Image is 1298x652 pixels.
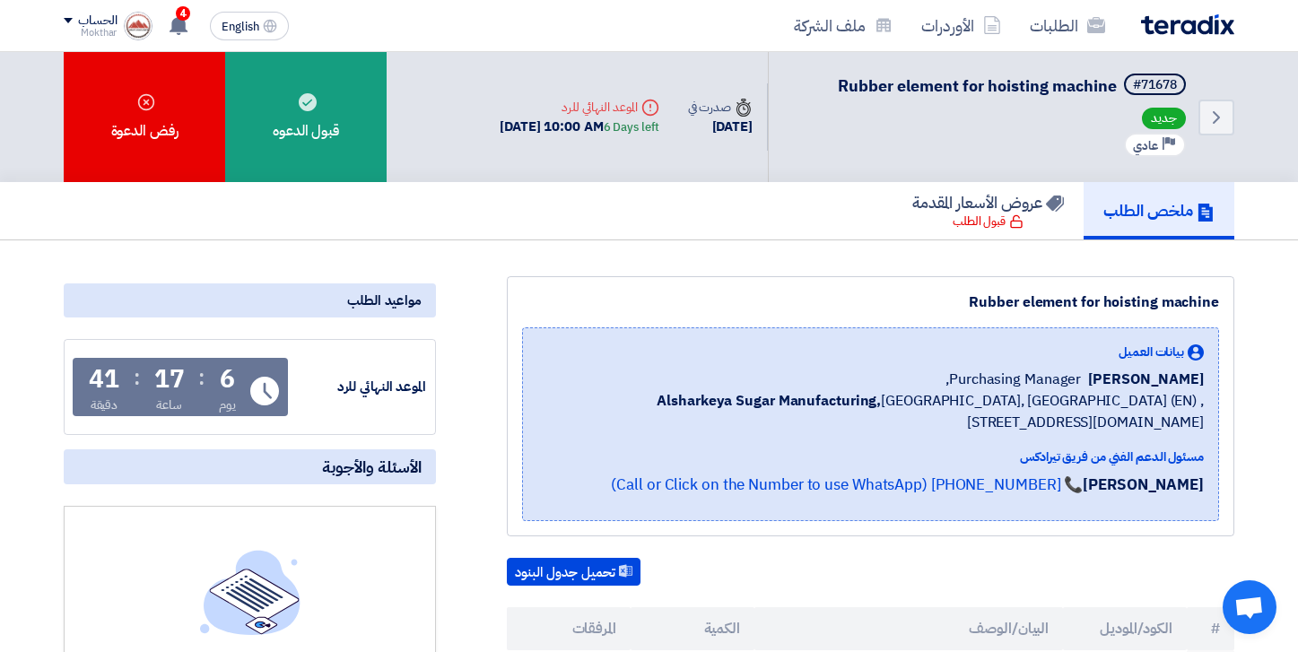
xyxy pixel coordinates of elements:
[522,291,1219,313] div: Rubber element for hoisting machine
[222,21,259,33] span: English
[198,361,205,394] div: :
[500,98,658,117] div: الموعد النهائي للرد
[91,396,118,414] div: دقيقة
[124,12,152,40] img: logo_1715669661184.jpg
[912,192,1064,213] h5: عروض الأسعار المقدمة
[225,52,387,182] div: قبول الدعوه
[838,74,1117,98] span: Rubber element for hoisting machine
[1088,369,1204,390] span: [PERSON_NAME]
[78,13,117,29] div: الحساب
[537,390,1204,433] span: [GEOGRAPHIC_DATA], [GEOGRAPHIC_DATA] (EN) ,[STREET_ADDRESS][DOMAIN_NAME]
[1083,474,1204,496] strong: [PERSON_NAME]
[1187,607,1234,650] th: #
[156,396,182,414] div: ساعة
[220,367,235,392] div: 6
[500,117,658,137] div: [DATE] 10:00 AM
[322,456,422,477] span: الأسئلة والأجوبة
[134,361,140,394] div: :
[945,369,1081,390] span: Purchasing Manager,
[1084,182,1234,239] a: ملخص الطلب
[200,550,301,634] img: empty_state_list.svg
[64,52,225,182] div: رفض الدعوة
[89,367,119,392] div: 41
[219,396,236,414] div: يوم
[953,213,1024,230] div: قبول الطلب
[1133,137,1158,154] span: عادي
[1142,108,1186,129] span: جديد
[611,474,1083,496] a: 📞 [PHONE_NUMBER] (Call or Click on the Number to use WhatsApp)
[507,607,631,650] th: المرفقات
[537,448,1204,466] div: مسئول الدعم الفني من فريق تيرادكس
[893,182,1084,239] a: عروض الأسعار المقدمة قبول الطلب
[838,74,1189,99] h5: Rubber element for hoisting machine
[1223,580,1276,634] div: Open chat
[176,6,190,21] span: 4
[688,98,753,117] div: صدرت في
[631,607,754,650] th: الكمية
[907,4,1015,47] a: الأوردرات
[154,367,185,392] div: 17
[754,607,1064,650] th: البيان/الوصف
[604,118,659,136] div: 6 Days left
[1141,14,1234,35] img: Teradix logo
[64,28,117,38] div: Mokthar
[1119,343,1184,361] span: بيانات العميل
[64,283,436,317] div: مواعيد الطلب
[507,558,640,587] button: تحميل جدول البنود
[657,390,881,412] b: Alsharkeya Sugar Manufacturing,
[1133,79,1177,91] div: #71678
[292,377,426,397] div: الموعد النهائي للرد
[1063,607,1187,650] th: الكود/الموديل
[780,4,907,47] a: ملف الشركة
[1015,4,1119,47] a: الطلبات
[210,12,289,40] button: English
[688,117,753,137] div: [DATE]
[1103,200,1215,221] h5: ملخص الطلب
